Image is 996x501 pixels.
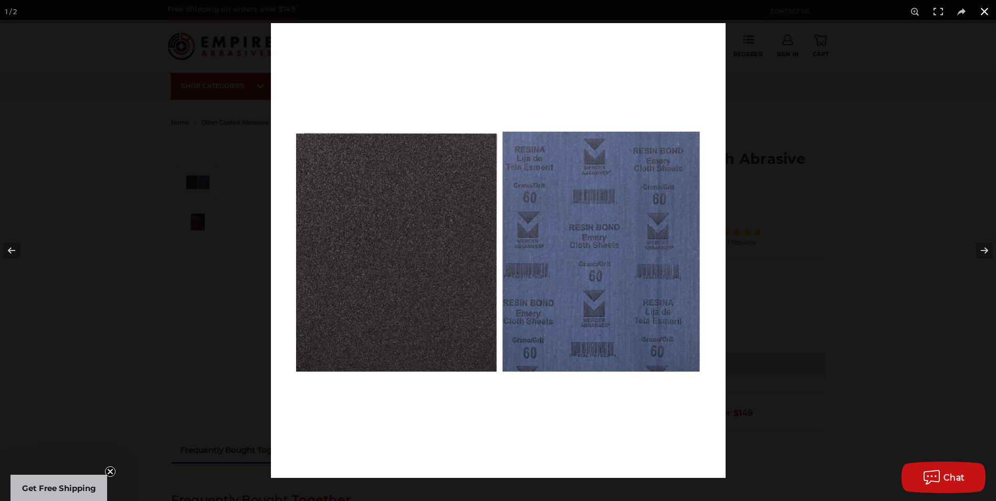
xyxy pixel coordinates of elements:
[271,23,726,478] img: 9x11_Emery_Cloth_Sheets__45877.1570197399.jpg
[943,473,965,483] span: Chat
[22,483,96,493] span: Get Free Shipping
[11,475,107,501] div: Get Free ShippingClose teaser
[105,466,116,477] button: Close teaser
[959,224,996,277] button: Next (arrow right)
[901,462,985,493] button: Chat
